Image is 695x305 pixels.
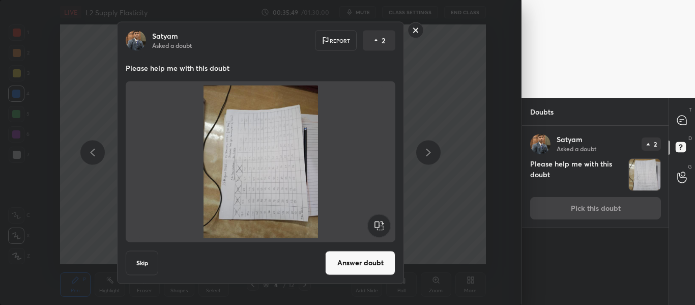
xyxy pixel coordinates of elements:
[522,98,562,125] p: Doubts
[629,159,660,190] img: 1756788857KW2YRG.JPEG
[557,145,596,153] p: Asked a doubt
[653,141,656,147] p: 2
[382,35,385,45] p: 2
[138,85,383,238] img: 1756788857KW2YRG.JPEG
[126,63,395,73] p: Please help me with this doubt
[688,134,692,142] p: D
[315,30,357,50] div: Report
[530,134,551,154] img: 7c3e05c03d7f4d3ab6fe99749250916d.jpg
[126,251,158,275] button: Skip
[688,163,692,171] p: G
[126,30,146,50] img: 7c3e05c03d7f4d3ab6fe99749250916d.jpg
[689,106,692,114] p: T
[152,41,192,49] p: Asked a doubt
[325,251,395,275] button: Answer doubt
[152,32,178,40] p: Satyam
[557,135,583,144] p: Satyam
[530,158,624,191] h4: Please help me with this doubt
[522,126,669,305] div: grid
